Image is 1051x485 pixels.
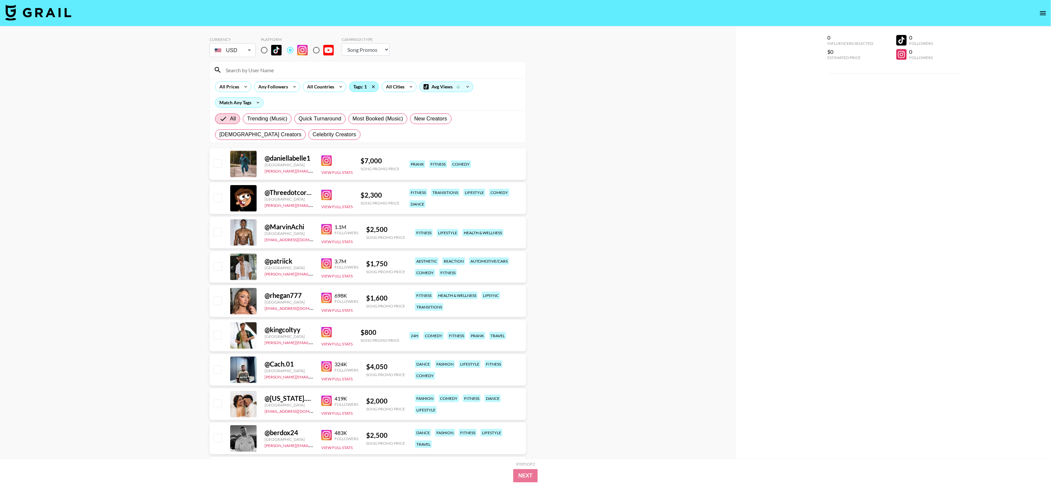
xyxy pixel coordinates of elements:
div: Influencers Selected [828,41,874,46]
div: Followers [334,368,358,372]
div: @ kingcoltyy [265,326,313,334]
button: View Full Stats [321,445,353,450]
div: 0 [909,48,933,55]
div: $ 2,000 [366,397,405,405]
a: [EMAIL_ADDRESS][DOMAIN_NAME] [265,305,331,311]
div: comedy [451,160,471,168]
span: Most Booked (Music) [353,115,403,123]
div: [GEOGRAPHIC_DATA] [265,265,313,270]
div: fitness [415,292,433,299]
div: Step 1 of 2 [516,462,535,467]
div: fitness [459,429,477,436]
div: 419K [334,395,358,402]
div: [GEOGRAPHIC_DATA] [265,162,313,167]
span: [DEMOGRAPHIC_DATA] Creators [219,131,302,139]
div: 324K [334,361,358,368]
img: YouTube [323,45,334,55]
div: dance [485,395,501,402]
div: [GEOGRAPHIC_DATA] [265,197,313,202]
div: @ rhegan777 [265,291,313,300]
div: Followers [334,436,358,441]
div: $ 800 [361,328,399,337]
div: comedy [415,269,435,276]
input: Search by User Name [222,65,522,75]
div: fitness [409,189,427,196]
div: travel [415,440,432,448]
div: prank [409,160,425,168]
div: comedy [439,395,459,402]
span: New Creators [414,115,447,123]
div: Song Promo Price [361,201,399,206]
div: [GEOGRAPHIC_DATA] [265,231,313,236]
div: fitness [463,395,481,402]
button: View Full Stats [321,239,353,244]
div: @ [US_STATE].kaoud [265,394,313,403]
div: transitions [431,189,460,196]
div: All Countries [303,82,335,92]
div: health & wellness [462,229,503,237]
img: Instagram [321,224,332,235]
div: Avg Views [420,82,473,92]
div: $ 2,300 [361,191,399,199]
img: Instagram [321,430,332,440]
a: [PERSON_NAME][EMAIL_ADDRESS][DOMAIN_NAME] [265,442,362,448]
div: fitness [439,269,457,276]
div: 3.7M [334,258,358,265]
div: fitness [448,332,465,339]
button: View Full Stats [321,170,353,175]
div: [GEOGRAPHIC_DATA] [265,334,313,339]
a: [PERSON_NAME][EMAIL_ADDRESS][DOMAIN_NAME] [265,167,362,174]
div: comedy [415,372,435,379]
div: $ 1,750 [366,260,405,268]
div: dance [415,360,431,368]
a: [EMAIL_ADDRESS][DOMAIN_NAME] [265,236,331,242]
div: $ 2,500 [366,431,405,439]
div: USD [211,45,254,56]
img: Instagram [321,361,332,372]
a: [EMAIL_ADDRESS][DOMAIN_NAME] [265,407,331,414]
div: lifestyle [481,429,502,436]
div: lifestyle [415,406,437,414]
div: fashion [415,395,435,402]
img: Instagram [321,190,332,200]
div: lifestyle [459,360,481,368]
div: dance [415,429,431,436]
div: Followers [334,230,358,235]
div: transitions [415,303,443,311]
div: @ patriick [265,257,313,265]
div: prank [469,332,485,339]
div: Followers [909,55,933,60]
button: View Full Stats [321,376,353,381]
button: View Full Stats [321,341,353,346]
div: Song Promo Price [366,235,405,240]
div: fitness [415,229,433,237]
div: fashion [435,429,455,436]
div: @ Cach.01 [265,360,313,368]
div: $0 [828,48,874,55]
div: Song Promo Price [366,406,405,411]
div: fashion [435,360,455,368]
div: Tags: 1 [349,82,379,92]
img: Instagram [297,45,308,55]
div: health & wellness [437,292,478,299]
div: Song Promo Price [366,269,405,274]
div: [GEOGRAPHIC_DATA] [265,403,313,407]
div: Campaign Type [342,37,390,42]
div: comedy [424,332,444,339]
div: [GEOGRAPHIC_DATA] [265,300,313,305]
button: Next [513,469,538,482]
div: dance [409,200,426,208]
div: 698K [334,292,358,299]
a: [PERSON_NAME][EMAIL_ADDRESS][DOMAIN_NAME] [265,373,362,379]
button: View Full Stats [321,411,353,416]
div: 1.1M [334,224,358,230]
div: $ 1,600 [366,294,405,302]
div: @ berdox24 [265,429,313,437]
div: Song Promo Price [366,372,405,377]
div: lipsync [482,292,500,299]
div: Platform [261,37,339,42]
div: 483K [334,430,358,436]
button: View Full Stats [321,204,353,209]
div: All Cities [382,82,406,92]
div: lifestyle [463,189,485,196]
